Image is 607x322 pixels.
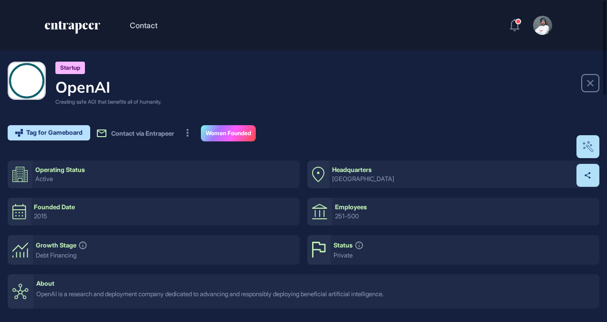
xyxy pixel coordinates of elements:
span: Contact via Entrapeer [111,129,174,137]
div: active [35,175,297,182]
div: Operating Status [35,166,85,173]
div: Creating safe AGI that benefits all of humanity. [55,98,162,106]
div: Growth Stage [36,242,76,249]
div: 2015 [34,213,297,220]
div: Headquarters [332,166,372,173]
div: Employees [335,204,367,211]
span: Tag for Gameboard [26,129,83,136]
div: OpenAI is a research and deployment company dedicated to advancing and responsibly deploying bene... [36,289,597,299]
div: 251-500 [335,213,597,220]
a: entrapeer-logo [44,21,101,37]
button: Contact via Entrapeer [96,125,174,141]
button: Women Founded [201,125,256,141]
div: Founded Date [34,204,75,211]
div: Startup [55,62,85,74]
h4: OpenAI [55,78,162,96]
div: About [36,280,54,287]
div: Debt Financing [36,252,297,259]
div: [GEOGRAPHIC_DATA] [332,175,597,182]
div: Status [334,242,353,249]
button: Contact [130,19,157,32]
div: private [334,252,597,259]
img: user-avatar [533,16,552,35]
